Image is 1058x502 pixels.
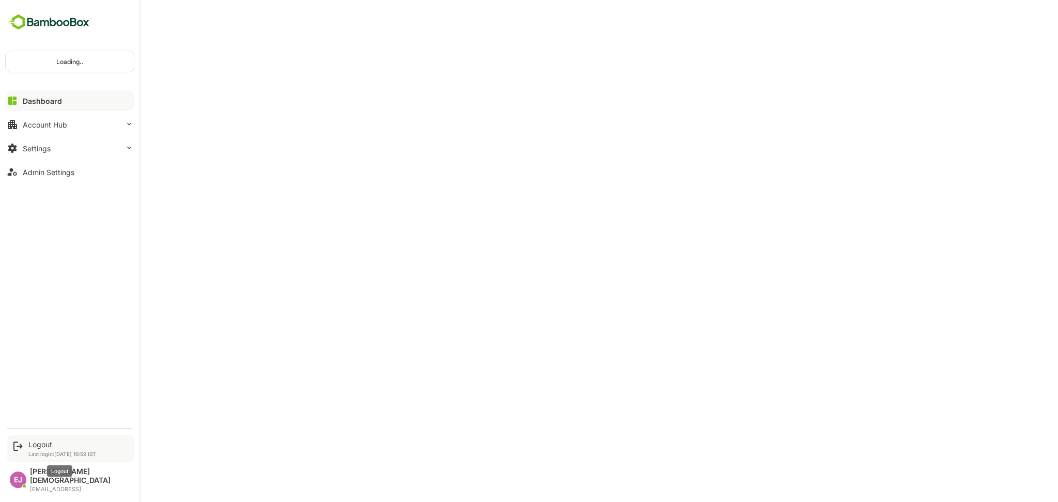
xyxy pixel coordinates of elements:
[5,114,134,135] button: Account Hub
[28,451,96,457] p: Last login: [DATE] 10:59 IST
[23,97,62,105] div: Dashboard
[28,440,96,449] div: Logout
[6,51,134,72] div: Loading..
[5,90,134,111] button: Dashboard
[30,467,129,485] div: [PERSON_NAME][DEMOGRAPHIC_DATA]
[30,486,129,493] div: [EMAIL_ADDRESS]
[23,144,51,153] div: Settings
[10,472,26,488] div: EJ
[23,168,74,177] div: Admin Settings
[5,138,134,159] button: Settings
[5,12,92,32] img: BambooboxFullLogoMark.5f36c76dfaba33ec1ec1367b70bb1252.svg
[23,120,67,129] div: Account Hub
[5,162,134,182] button: Admin Settings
